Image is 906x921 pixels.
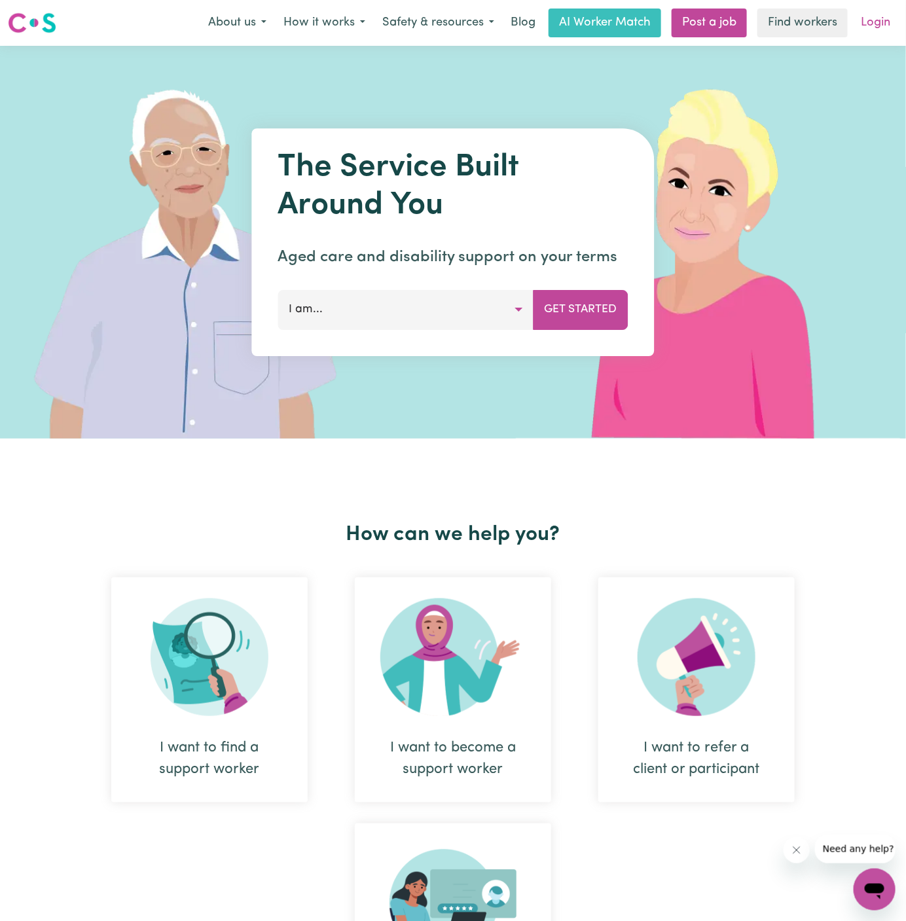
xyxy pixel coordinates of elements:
[854,869,896,911] iframe: Button to launch messaging window
[534,290,628,329] button: Get Started
[672,9,747,37] a: Post a job
[200,9,275,37] button: About us
[380,598,526,716] img: Become Worker
[355,577,551,803] div: I want to become a support worker
[503,9,543,37] a: Blog
[8,8,56,38] a: Careseekers logo
[784,837,810,863] iframe: Close message
[598,577,795,803] div: I want to refer a client or participant
[151,598,268,716] img: Search
[630,737,763,780] div: I want to refer a client or participant
[638,598,755,716] img: Refer
[549,9,661,37] a: AI Worker Match
[275,9,374,37] button: How it works
[143,737,276,780] div: I want to find a support worker
[278,290,534,329] button: I am...
[853,9,898,37] a: Login
[111,577,308,803] div: I want to find a support worker
[374,9,503,37] button: Safety & resources
[815,835,896,863] iframe: Message from company
[278,149,628,225] h1: The Service Built Around You
[386,737,520,780] div: I want to become a support worker
[757,9,848,37] a: Find workers
[8,11,56,35] img: Careseekers logo
[278,245,628,269] p: Aged care and disability support on your terms
[88,522,818,547] h2: How can we help you?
